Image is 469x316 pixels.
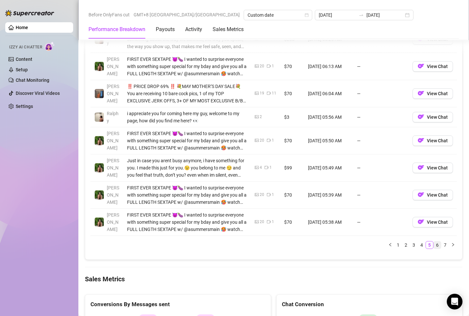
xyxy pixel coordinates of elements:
img: Ralphy [95,113,104,122]
a: 1 [395,241,402,249]
span: video-camera [265,166,268,169]
span: video-camera [267,91,271,95]
a: Chat Monitoring [16,78,49,83]
img: OF [418,90,424,97]
img: OF [418,114,424,120]
span: Izzy AI Chatter [9,44,42,50]
a: Settings [16,104,33,109]
span: picture [255,138,259,142]
td: [DATE] 05:49 AM [304,154,353,182]
div: FIRST EVER SEXTAPE 😈🍆 I wanted to surprise everyone with something super special for my bday and ... [127,184,247,206]
a: 6 [434,241,441,249]
li: Next Page [449,241,457,249]
a: OFView Chat [412,139,453,145]
span: View Chat [427,91,448,96]
button: OFView Chat [412,112,453,122]
div: FIRST EVER SEXTAPE 😈🍆 I wanted to surprise everyone with something super special for my bday and ... [127,130,247,151]
div: FIRST EVER SEXTAPE 😈🍆 I wanted to surprise everyone with something super special for my bday and ... [127,56,247,77]
span: [PERSON_NAME] [107,131,119,150]
div: Payouts [156,26,175,33]
button: OFView Chat [412,163,453,173]
span: View Chat [427,165,448,170]
a: Content [16,57,32,62]
div: 1 [272,192,274,198]
img: OF [418,191,424,198]
td: $70 [280,53,304,80]
div: 1 [272,137,274,144]
a: 5 [426,241,433,249]
span: Before OnlyFans cut [89,10,130,20]
div: 20 [260,137,264,144]
div: FIRST EVER SEXTAPE 😈🍆 I wanted to surprise everyone with something super special for my bday and ... [127,211,247,233]
img: AI Chatter [45,42,55,51]
span: to [359,12,364,18]
div: 20 [260,63,264,69]
a: Home [16,25,28,30]
span: left [388,243,392,247]
td: — [353,154,409,182]
button: left [386,241,394,249]
button: right [449,241,457,249]
div: Just in case you arent busy anymore, i have something for you. I made this just for you.😉 you bel... [127,157,247,179]
a: 4 [418,241,425,249]
div: Chat Conversion [282,300,457,309]
img: Nathaniel [95,62,104,71]
img: OF [418,63,424,69]
td: [DATE] 06:13 AM [304,53,353,80]
td: [DATE] 05:56 AM [304,107,353,127]
span: [PERSON_NAME] [107,158,119,178]
img: Nathaniel [95,218,104,227]
span: picture [255,115,259,119]
div: 2 [260,114,262,120]
div: 1 [269,165,272,171]
span: View Chat [427,219,448,225]
td: $70 [280,80,304,107]
td: $99 [280,154,304,182]
td: [DATE] 05:38 AM [304,209,353,236]
span: picture [255,64,259,68]
span: [PERSON_NAME] [107,185,119,205]
div: ‼️ PRICE DROP 69% ‼️ 💐MAY MOTHER’S DAY SALE💐 You are receiving 10 bare cock pics, 1 of my TOP EXC... [127,83,247,104]
div: Activity [185,26,202,33]
button: OFView Chat [412,190,453,200]
td: — [353,107,409,127]
img: Nathaniel [95,190,104,200]
div: 1 [272,63,274,69]
td: — [353,53,409,80]
td: [DATE] 06:04 AM [304,80,353,107]
div: 20 [260,219,264,225]
a: OFView Chat [412,92,453,97]
span: swap-right [359,12,364,18]
a: OFView Chat [412,167,453,172]
div: 20 [260,192,264,198]
span: video-camera [267,138,271,142]
li: 7 [441,241,449,249]
a: OFView Chat [412,116,453,121]
a: 3 [410,241,417,249]
h4: Sales Metrics [85,274,462,284]
span: right [451,243,455,247]
img: logo-BBDzfeDw.svg [5,10,54,16]
div: i appreciate you for coming here my guy, welcome to my page, how did you find me here? 👀 [127,110,247,124]
span: video-camera [267,193,271,197]
div: Performance Breakdown [89,26,145,33]
div: Sales Metrics [213,26,244,33]
a: Discover Viral Videos [16,91,60,96]
span: View Chat [427,138,448,143]
span: video-camera [267,64,271,68]
div: Conversions By Messages sent [90,300,266,309]
span: View Chat [427,114,448,120]
span: picture [255,220,259,224]
img: Wayne [95,89,104,98]
img: OF [418,137,424,144]
li: 1 [394,241,402,249]
button: OFView Chat [412,88,453,99]
li: 6 [433,241,441,249]
input: End date [366,11,404,19]
div: Open Intercom Messenger [447,294,462,309]
div: 1 [272,219,274,225]
span: video-camera [267,220,271,224]
div: 11 [272,90,276,97]
a: 2 [402,241,410,249]
span: Custom date [248,10,308,20]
